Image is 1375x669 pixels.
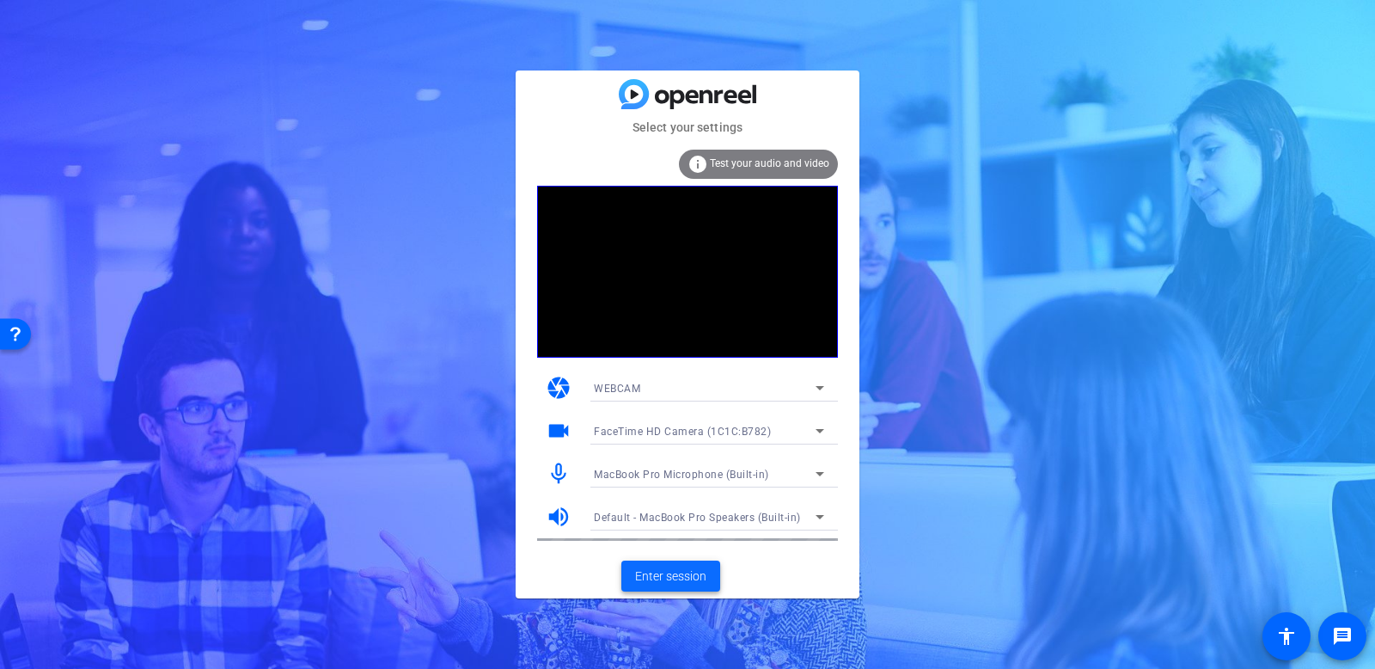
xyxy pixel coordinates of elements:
mat-icon: videocam [546,418,571,444]
mat-icon: mic_none [546,461,571,487]
mat-icon: accessibility [1276,626,1297,647]
span: FaceTime HD Camera (1C1C:B782) [594,426,771,438]
img: blue-gradient.svg [619,79,756,109]
span: MacBook Pro Microphone (Built-in) [594,469,769,481]
span: WEBCAM [594,383,640,395]
mat-icon: volume_up [546,504,571,530]
mat-icon: camera [546,375,571,401]
mat-icon: message [1332,626,1353,647]
button: Enter session [621,561,720,592]
span: Enter session [635,568,706,586]
span: Test your audio and video [710,157,829,169]
mat-card-subtitle: Select your settings [516,118,859,137]
span: Default - MacBook Pro Speakers (Built-in) [594,512,801,524]
mat-icon: info [687,154,708,175]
